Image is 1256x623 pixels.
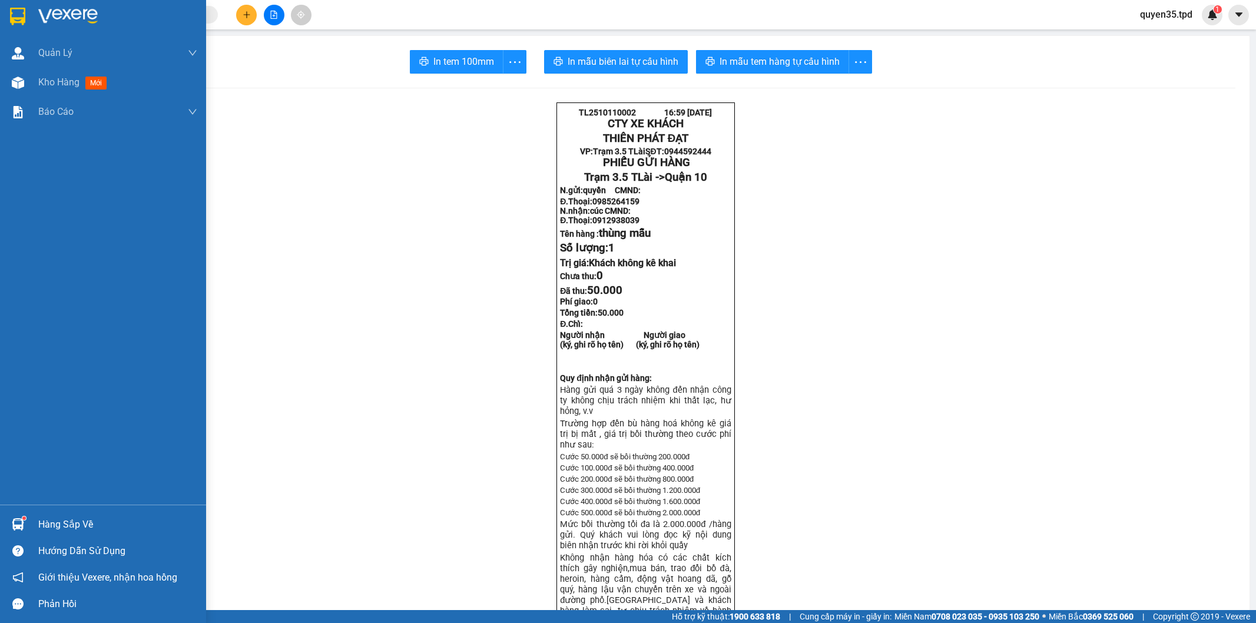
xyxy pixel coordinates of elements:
[560,497,700,506] span: Cước 400.000đ sẽ bồi thường 1.600.000đ
[560,340,700,349] strong: (ký, ghi rõ họ tên) (ký, ghi rõ họ tên)
[603,132,688,145] strong: THIÊN PHÁT ĐẠT
[433,54,494,69] span: In tem 100mm
[560,385,731,416] span: Hàng gửi quá 3 ngày không đến nhận công ty không chịu trách nhiệm khi thất lạc, hư hỏn...
[580,147,711,156] strong: VP: SĐT:
[560,373,652,383] strong: Quy định nhận gửi hàng:
[587,284,622,297] span: 50.000
[608,117,684,130] strong: CTY XE KHÁCH
[593,297,598,306] span: 0
[560,297,598,306] strong: Phí giao:
[270,11,278,19] span: file-add
[789,610,791,623] span: |
[560,475,694,483] span: Cước 200.000đ sẽ bồi thường 800.000đ
[593,147,645,156] span: Trạm 3.5 TLài
[419,57,429,68] span: printer
[291,5,311,25] button: aim
[687,108,712,117] span: [DATE]
[560,508,700,517] span: Cước 500.000đ sẽ bồi thường 2.000.000đ
[188,107,197,117] span: down
[584,171,707,184] span: Trạm 3.5 TLài ->
[720,54,840,69] span: In mẫu tem hàng tự cấu hình
[560,271,603,281] strong: Chưa thu:
[560,185,641,195] strong: N.gửi:
[264,5,284,25] button: file-add
[1083,612,1134,621] strong: 0369 525 060
[243,11,251,19] span: plus
[560,486,700,495] span: Cước 300.000đ sẽ bồi thường 1.200.000đ
[1234,9,1244,20] span: caret-down
[554,57,563,68] span: printer
[672,610,780,623] span: Hỗ trợ kỹ thuật:
[603,156,690,169] span: PHIẾU GỬI HÀNG
[12,518,24,531] img: warehouse-icon
[38,516,197,533] div: Hàng sắp về
[38,104,74,119] span: Báo cáo
[1228,5,1249,25] button: caret-down
[800,610,892,623] span: Cung cấp máy in - giấy in:
[560,519,731,551] span: Mức bồi thường tối đa là 2.000.000đ /hàng gửi. Quý khách vui lòng đọc kỹ nội dung biên nhận trước...
[297,11,305,19] span: aim
[608,241,615,254] span: 1
[12,598,24,609] span: message
[592,197,639,206] span: 0985264159
[560,418,731,450] span: Trường hợp đền bù hàng hoá không kê giá trị bị mất , giá trị bồi thường theo cước phí như sau:
[12,572,24,583] span: notification
[560,319,583,329] span: Đ.Chỉ:
[849,50,872,74] button: more
[664,147,711,156] span: 0944592444
[665,171,707,184] span: Quận 10
[38,570,177,585] span: Giới thiệu Vexere, nhận hoa hồng
[560,463,694,472] span: Cước 100.000đ sẽ bồi thường 400.000đ
[589,257,676,269] span: Khách không kê khai
[560,308,624,317] span: Tổng tiền:
[1207,9,1218,20] img: icon-new-feature
[544,50,688,74] button: printerIn mẫu biên lai tự cấu hình
[10,8,25,25] img: logo-vxr
[849,55,871,69] span: more
[12,77,24,89] img: warehouse-icon
[12,47,24,59] img: warehouse-icon
[188,48,197,58] span: down
[560,229,651,238] strong: Tên hàng :
[560,330,685,340] strong: Người nhận Người giao
[38,542,197,560] div: Hướng dẫn sử dụng
[560,197,639,206] strong: Đ.Thoại:
[38,595,197,613] div: Phản hồi
[1042,614,1046,619] span: ⚪️
[503,55,526,69] span: more
[236,5,257,25] button: plus
[583,185,641,195] span: quyền CMND:
[1214,5,1222,14] sup: 1
[38,45,72,60] span: Quản Lý
[1049,610,1134,623] span: Miền Bắc
[560,241,615,254] span: Số lượng:
[894,610,1039,623] span: Miền Nam
[560,206,631,216] strong: N.nhận:
[22,516,26,520] sup: 1
[560,286,622,296] strong: Đã thu:
[932,612,1039,621] strong: 0708 023 035 - 0935 103 250
[568,54,678,69] span: In mẫu biên lai tự cấu hình
[1191,612,1199,621] span: copyright
[596,269,603,282] span: 0
[503,50,526,74] button: more
[560,257,676,269] span: Trị giá:
[590,206,631,216] span: cúc CMND:
[664,108,685,117] span: 16:59
[38,77,79,88] span: Kho hàng
[598,308,624,317] span: 50.000
[592,216,639,225] span: 0912938039
[599,227,651,240] span: thùng mẫu
[579,108,636,117] span: TL2510110002
[560,216,639,225] strong: Đ.Thoại:
[1131,7,1202,22] span: quyen35.tpd
[85,77,107,90] span: mới
[1142,610,1144,623] span: |
[1215,5,1219,14] span: 1
[730,612,780,621] strong: 1900 633 818
[12,545,24,556] span: question-circle
[705,57,715,68] span: printer
[12,106,24,118] img: solution-icon
[696,50,849,74] button: printerIn mẫu tem hàng tự cấu hình
[410,50,503,74] button: printerIn tem 100mm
